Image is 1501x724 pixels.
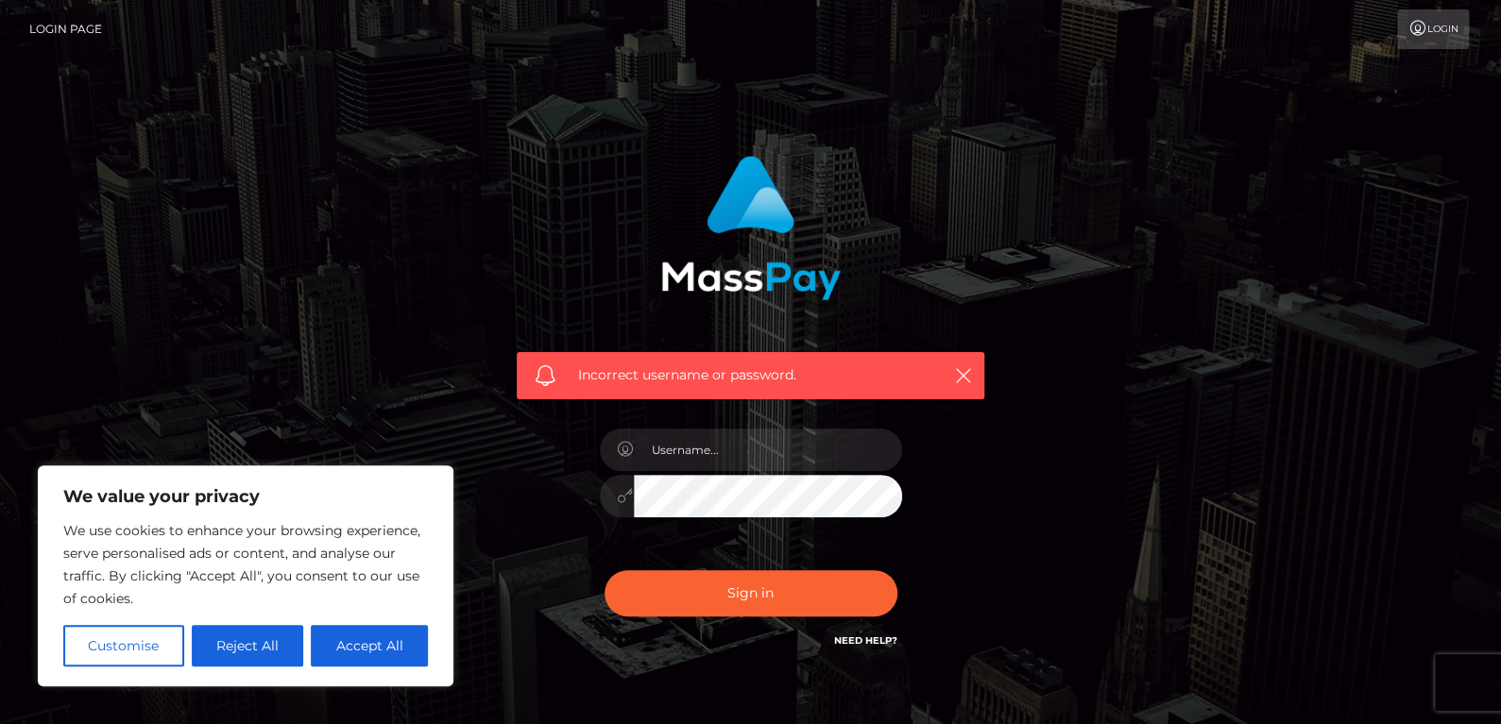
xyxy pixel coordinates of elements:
p: We value your privacy [63,485,428,508]
button: Customise [63,625,184,666]
button: Reject All [192,625,304,666]
a: Need Help? [834,634,897,647]
input: Username... [634,429,902,471]
a: Login Page [29,9,102,49]
p: We use cookies to enhance your browsing experience, serve personalised ads or content, and analys... [63,519,428,610]
img: MassPay Login [661,156,841,300]
div: We value your privacy [38,465,453,686]
button: Accept All [311,625,428,666]
button: Sign in [605,570,897,616]
span: Incorrect username or password. [578,365,923,385]
a: Login [1397,9,1469,49]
